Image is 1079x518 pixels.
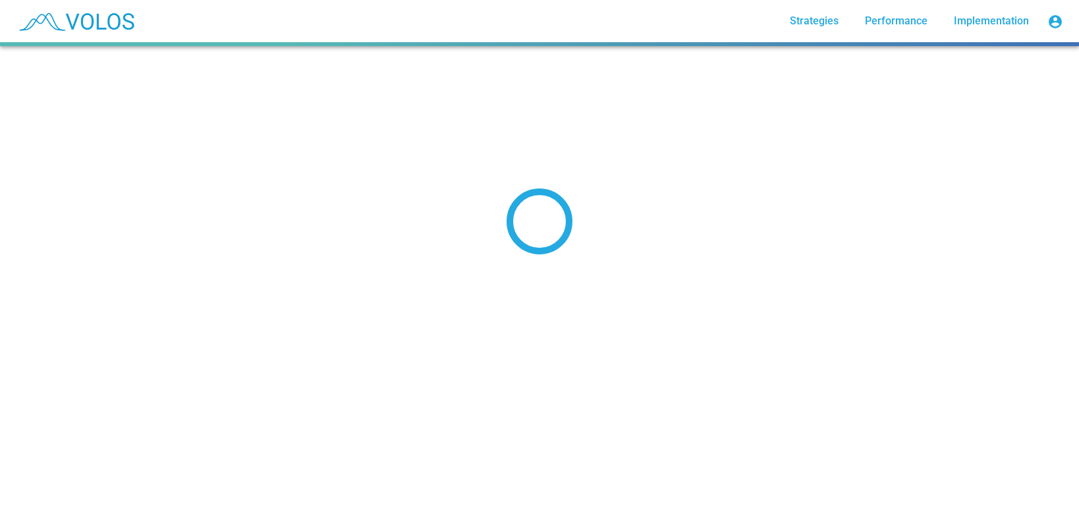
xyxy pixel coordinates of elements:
[943,9,1039,33] a: Implementation
[954,14,1029,27] span: Implementation
[779,9,849,33] a: Strategies
[854,9,938,33] a: Performance
[865,14,927,27] span: Performance
[790,14,839,27] span: Strategies
[11,5,141,38] img: blue_transparent.png
[1047,14,1063,30] mat-icon: account_circle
